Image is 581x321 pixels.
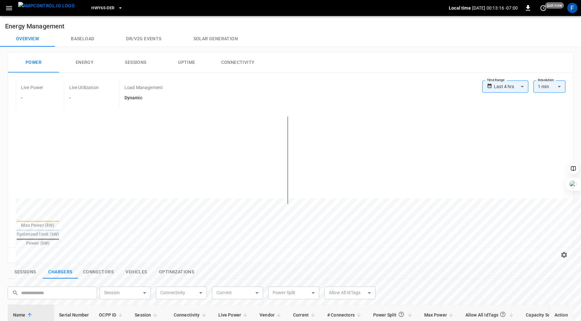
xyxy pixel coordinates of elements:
button: show latest sessions [8,265,43,279]
span: Current [293,311,317,319]
label: Time Range [487,78,505,83]
button: set refresh interval [538,3,548,13]
h6: - [69,95,99,102]
p: Live Power [21,84,43,91]
div: 1 min [533,80,565,93]
button: HWY65-DER [89,2,125,14]
span: just now [545,2,564,9]
span: Max Power [424,311,455,319]
button: Energy [59,52,110,73]
button: Baseload [55,31,110,47]
img: ampcontrol.io logo [18,2,75,10]
label: Resolution [538,78,554,83]
button: Solar generation [177,31,254,47]
span: Connectivity [174,311,208,319]
span: Allow All IdTags [465,309,516,321]
div: Last 4 hrs [494,80,528,93]
h6: - [21,95,43,102]
p: [DATE] 00:13:16 -07:00 [472,5,518,11]
span: # Connectors [327,311,363,319]
button: Power [8,52,59,73]
span: Session [135,311,159,319]
button: Sessions [110,52,161,73]
button: Connectivity [212,52,263,73]
span: OCPP ID [99,311,124,319]
span: Name [13,311,34,319]
div: profile-icon [567,3,577,13]
button: show latest optimizations [154,265,199,279]
p: Local time [449,5,471,11]
p: Live Utilization [69,84,99,91]
button: Dr/V2G events [110,31,177,47]
button: show latest charge points [43,265,78,279]
p: Load Management [124,84,163,91]
span: Live Power [218,311,250,319]
button: show latest vehicles [119,265,154,279]
span: Vendor [260,311,283,319]
h6: Dynamic [124,95,163,102]
button: Uptime [161,52,212,73]
button: show latest connectors [78,265,119,279]
span: HWY65-DER [91,4,114,12]
span: Power Split [373,309,414,321]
